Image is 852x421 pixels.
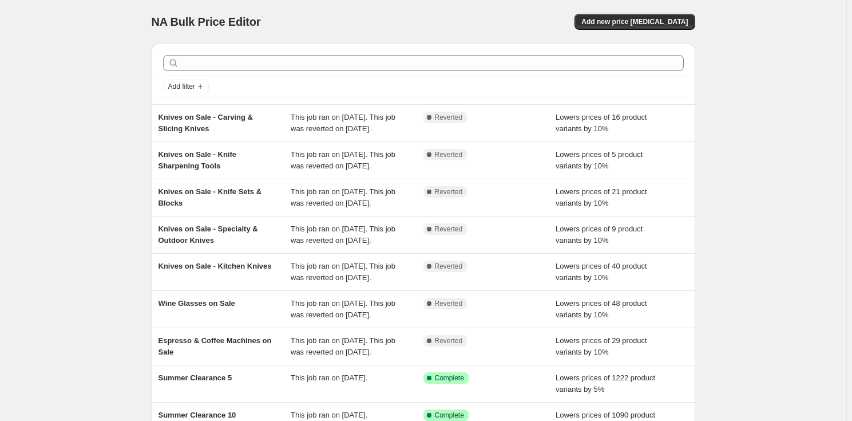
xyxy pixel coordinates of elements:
span: Reverted [435,187,463,196]
span: Summer Clearance 10 [158,411,236,419]
span: Lowers prices of 40 product variants by 10% [556,262,647,282]
span: This job ran on [DATE]. This job was reverted on [DATE]. [291,187,395,207]
span: Complete [435,411,464,420]
span: Wine Glasses on Sale [158,299,235,308]
span: This job ran on [DATE]. This job was reverted on [DATE]. [291,262,395,282]
span: Reverted [435,336,463,345]
span: Lowers prices of 29 product variants by 10% [556,336,647,356]
button: Add filter [163,80,209,93]
span: Summer Clearance 5 [158,373,232,382]
span: Lowers prices of 1222 product variants by 5% [556,373,655,394]
span: Knives on Sale - Knife Sets & Blocks [158,187,262,207]
span: Reverted [435,150,463,159]
span: Lowers prices of 5 product variants by 10% [556,150,643,170]
span: Reverted [435,113,463,122]
span: Add filter [168,82,195,91]
span: NA Bulk Price Editor [152,15,261,28]
span: Lowers prices of 48 product variants by 10% [556,299,647,319]
span: Add new price [MEDICAL_DATA] [581,17,688,26]
button: Add new price [MEDICAL_DATA] [574,14,695,30]
span: Knives on Sale - Carving & Slicing Knives [158,113,253,133]
span: This job ran on [DATE]. [291,373,367,382]
span: Lowers prices of 16 product variants by 10% [556,113,647,133]
span: This job ran on [DATE]. This job was reverted on [DATE]. [291,225,395,245]
span: This job ran on [DATE]. This job was reverted on [DATE]. [291,150,395,170]
span: Reverted [435,262,463,271]
span: Knives on Sale - Knife Sharpening Tools [158,150,237,170]
span: Knives on Sale - Specialty & Outdoor Knives [158,225,258,245]
span: This job ran on [DATE]. This job was reverted on [DATE]. [291,336,395,356]
span: Reverted [435,225,463,234]
span: Reverted [435,299,463,308]
span: Complete [435,373,464,383]
span: Knives on Sale - Kitchen Knives [158,262,272,270]
span: This job ran on [DATE]. This job was reverted on [DATE]. [291,299,395,319]
span: Espresso & Coffee Machines on Sale [158,336,272,356]
span: Lowers prices of 21 product variants by 10% [556,187,647,207]
span: This job ran on [DATE]. This job was reverted on [DATE]. [291,113,395,133]
span: This job ran on [DATE]. [291,411,367,419]
span: Lowers prices of 9 product variants by 10% [556,225,643,245]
